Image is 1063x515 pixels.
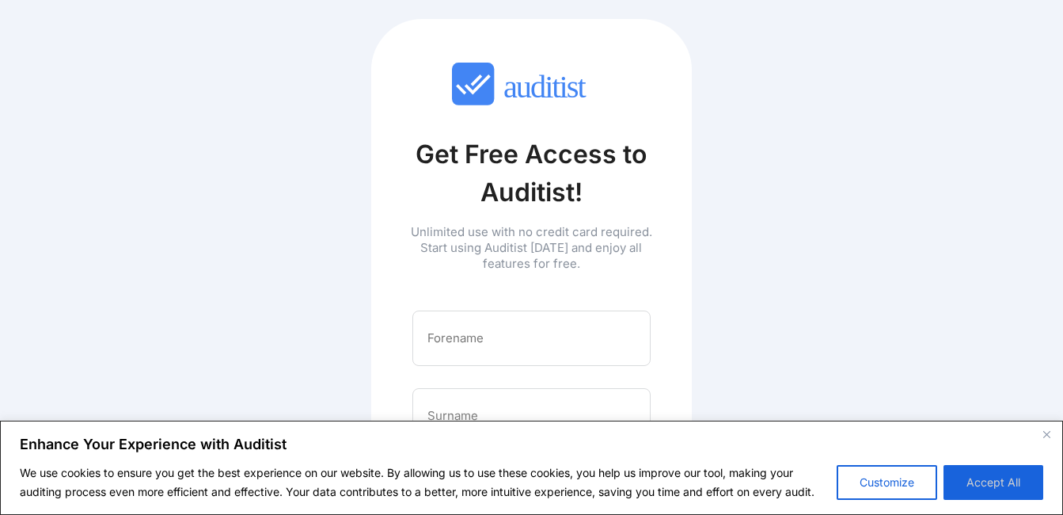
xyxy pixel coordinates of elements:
p: We use cookies to ensure you get the best experience on our website. By allowing us to use these ... [20,463,825,502]
button: Customize [837,465,937,500]
button: Accept All [943,465,1043,500]
p: Unlimited use with no credit card required. Start using Auditist [DATE] and enjoy all features fo... [399,224,665,272]
p: Enhance Your Experience with Auditist [20,435,1043,454]
h1: Get Free Access to Auditist! [399,135,665,223]
img: Close [1043,431,1050,438]
button: Close [1037,425,1056,444]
